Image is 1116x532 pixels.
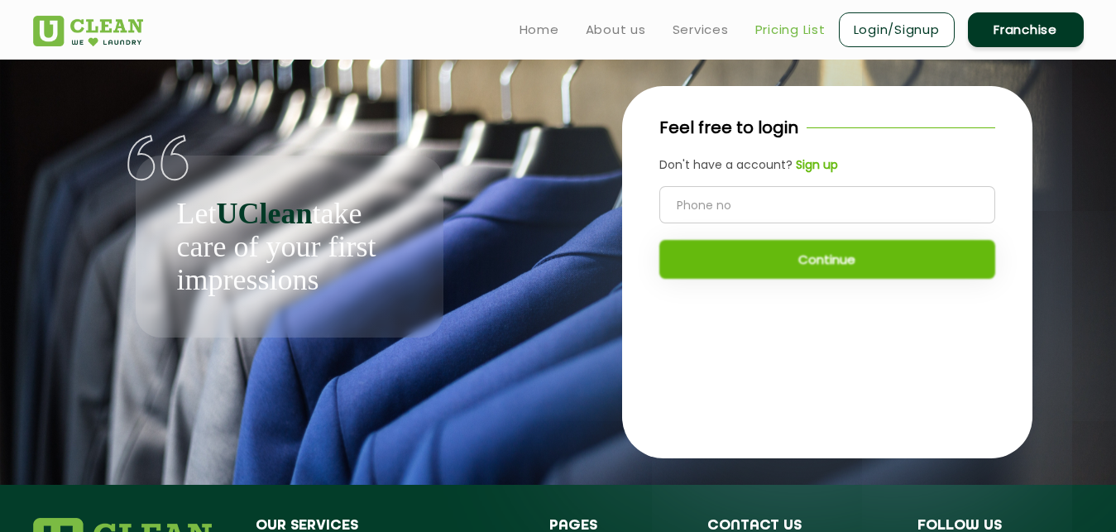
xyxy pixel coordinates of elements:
[586,20,646,40] a: About us
[216,197,312,230] b: UClean
[839,12,955,47] a: Login/Signup
[968,12,1084,47] a: Franchise
[659,115,798,140] p: Feel free to login
[127,135,189,181] img: quote-img
[520,20,559,40] a: Home
[755,20,826,40] a: Pricing List
[177,197,402,296] p: Let take care of your first impressions
[659,156,793,173] span: Don't have a account?
[793,156,838,174] a: Sign up
[796,156,838,173] b: Sign up
[659,186,995,223] input: Phone no
[673,20,729,40] a: Services
[33,16,143,46] img: UClean Laundry and Dry Cleaning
